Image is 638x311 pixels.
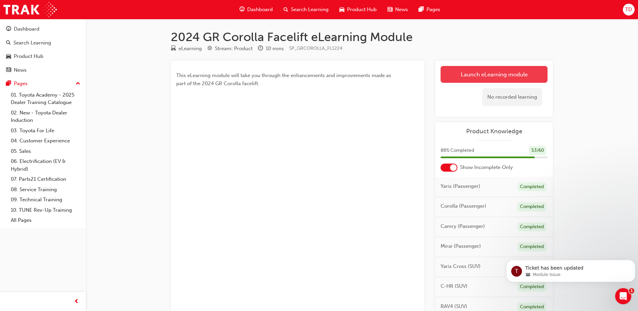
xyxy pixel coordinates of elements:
a: news-iconNews [382,3,413,16]
span: 1 [629,288,634,293]
a: 04. Customer Experience [8,136,83,146]
a: 09. Technical Training [8,195,83,205]
div: Completed [518,182,546,192]
img: Trak [3,2,57,17]
span: Dashboard [247,6,273,13]
button: Pages [3,77,83,90]
span: Show Incomplete Only [460,164,513,171]
a: Product Knowledge [441,128,548,135]
span: Yaris Cross (SUV) [441,263,481,270]
div: No recorded learning [482,88,542,106]
button: DashboardSearch LearningProduct HubNews [3,22,83,77]
span: clock-icon [258,46,263,52]
a: 01. Toyota Academy - 2025 Dealer Training Catalogue [8,90,83,108]
iframe: Intercom notifications message [503,246,638,293]
span: Yaris (Passenger) [441,182,480,190]
span: guage-icon [239,5,245,14]
span: car-icon [6,54,11,60]
span: TD [625,6,632,13]
span: Mirai (Passenger) [441,242,481,250]
span: Search Learning [291,6,329,13]
span: Pages [426,6,440,13]
span: Product Hub [347,6,377,13]
span: prev-icon [74,298,79,306]
a: 03. Toyota For Life [8,126,83,136]
div: Duration [258,44,284,53]
iframe: Intercom live chat [615,288,631,304]
span: 88 % Completed [441,147,474,154]
span: Corolla (Passenger) [441,202,486,210]
span: car-icon [339,5,344,14]
span: news-icon [387,5,392,14]
a: 06. Electrification (EV & Hybrid) [8,156,83,174]
a: 08. Service Training [8,184,83,195]
div: 53 / 60 [529,146,546,155]
span: This eLearning module will take you through the enhancements and improvements made as part of the... [176,72,392,87]
span: search-icon [284,5,288,14]
span: search-icon [6,40,11,46]
div: Completed [518,222,546,232]
div: eLearning [179,45,202,53]
a: search-iconSearch Learning [278,3,334,16]
a: Search Learning [3,37,83,49]
span: target-icon [207,46,212,52]
button: TD [623,4,635,15]
a: 10. TUNE Rev-Up Training [8,205,83,215]
a: car-iconProduct Hub [334,3,382,16]
a: guage-iconDashboard [234,3,278,16]
a: 05. Sales [8,146,83,157]
h1: 2024 GR Corolla Facelift eLearning Module [171,30,553,44]
span: guage-icon [6,26,11,32]
div: 10 mins [266,45,284,53]
span: C-HR (SUV) [441,282,467,290]
span: Camry (Passenger) [441,222,485,230]
span: learningResourceType_ELEARNING-icon [171,46,176,52]
div: News [14,66,27,74]
a: 02. New - Toyota Dealer Induction [8,108,83,126]
a: All Pages [8,215,83,226]
a: 07. Parts21 Certification [8,174,83,184]
span: RAV4 (SUV) [441,303,467,310]
div: Stream [207,44,253,53]
span: News [395,6,408,13]
span: Learning resource code [289,45,342,51]
a: Launch eLearning module [441,66,548,83]
div: Product Hub [14,53,43,60]
div: Type [171,44,202,53]
span: pages-icon [419,5,424,14]
a: Dashboard [3,23,83,35]
div: Pages [14,80,28,88]
span: news-icon [6,67,11,73]
span: pages-icon [6,81,11,87]
div: Search Learning [13,39,51,47]
a: News [3,64,83,76]
div: Stream: Product [215,45,253,53]
div: Completed [518,242,546,251]
div: Dashboard [14,25,39,33]
a: pages-iconPages [413,3,446,16]
div: Completed [518,202,546,211]
span: up-icon [76,79,80,88]
a: Product Hub [3,50,83,63]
